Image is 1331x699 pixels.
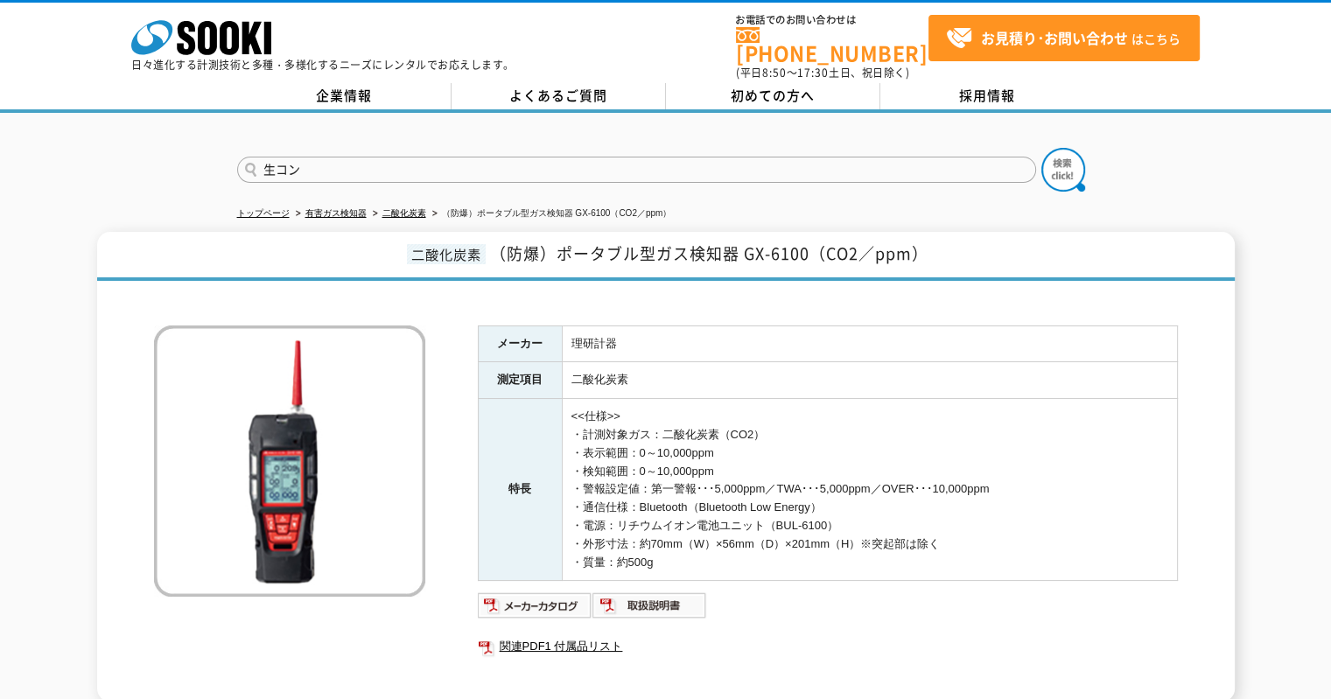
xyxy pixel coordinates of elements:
a: 関連PDF1 付属品リスト [478,635,1178,658]
img: メーカーカタログ [478,591,592,619]
a: [PHONE_NUMBER] [736,27,928,63]
p: 日々進化する計測技術と多種・多様化するニーズにレンタルでお応えします。 [131,59,515,70]
a: 二酸化炭素 [382,208,426,218]
a: 採用情報 [880,83,1095,109]
span: お電話でのお問い合わせは [736,15,928,25]
input: 商品名、型式、NETIS番号を入力してください [237,157,1036,183]
img: （防爆）ポータブル型ガス検知器 GX-6100（CO2／ppm） [154,325,425,597]
td: 理研計器 [562,325,1177,362]
a: 取扱説明書 [592,604,707,617]
a: 企業情報 [237,83,452,109]
span: 17:30 [797,65,829,80]
td: <<仕様>> ・計測対象ガス：二酸化炭素（CO2） ・表示範囲：0～10,000ppm ・検知範囲：0～10,000ppm ・警報設定値：第一警報･･･5,000ppm／TWA･･･5,000p... [562,399,1177,581]
a: よくあるご質問 [452,83,666,109]
img: 取扱説明書 [592,591,707,619]
a: メーカーカタログ [478,604,592,617]
strong: お見積り･お問い合わせ [981,27,1128,48]
span: （防爆）ポータブル型ガス検知器 GX-6100（CO2／ppm） [490,241,928,265]
li: （防爆）ポータブル型ガス検知器 GX-6100（CO2／ppm） [429,205,672,223]
span: 初めての方へ [731,86,815,105]
span: 8:50 [762,65,787,80]
th: 測定項目 [478,362,562,399]
td: 二酸化炭素 [562,362,1177,399]
th: 特長 [478,399,562,581]
span: (平日 ～ 土日、祝日除く) [736,65,909,80]
img: btn_search.png [1041,148,1085,192]
a: 初めての方へ [666,83,880,109]
th: メーカー [478,325,562,362]
span: 二酸化炭素 [407,244,486,264]
span: はこちら [946,25,1180,52]
a: 有害ガス検知器 [305,208,367,218]
a: トップページ [237,208,290,218]
a: お見積り･お問い合わせはこちら [928,15,1200,61]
